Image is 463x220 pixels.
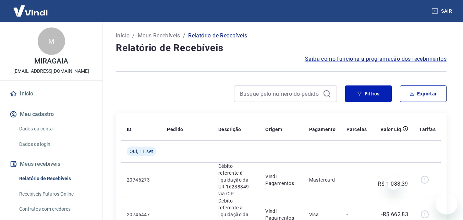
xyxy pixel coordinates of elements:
button: Sair [430,5,455,18]
h4: Relatório de Recebíveis [116,41,447,55]
p: Relatório de Recebíveis [188,32,247,40]
button: Exportar [400,85,447,102]
button: Meu cadastro [8,107,94,122]
p: Valor Líq. [380,126,403,133]
p: Tarifas [419,126,436,133]
p: Vindi Pagamentos [265,173,298,187]
p: Pedido [167,126,183,133]
button: Meus recebíveis [8,157,94,172]
p: Descrição [218,126,241,133]
iframe: Fechar mensagem [387,176,400,190]
p: Origem [265,126,282,133]
a: Início [116,32,130,40]
p: [EMAIL_ADDRESS][DOMAIN_NAME] [13,68,89,75]
span: Qui, 11 set [130,148,153,155]
p: Visa [309,211,336,218]
p: - [346,211,367,218]
a: Dados da conta [16,122,94,136]
p: / [183,32,185,40]
p: - [346,176,367,183]
a: Dados de login [16,137,94,151]
a: Relatório de Recebíveis [16,172,94,186]
p: -R$ 1.088,39 [378,172,408,188]
p: -R$ 662,83 [381,210,408,219]
img: Vindi [8,0,53,21]
a: Meus Recebíveis [138,32,180,40]
button: Filtros [345,85,392,102]
p: Parcelas [346,126,367,133]
p: Débito referente à liquidação da UR 16238849 via CIP [218,163,254,197]
p: MIRAGAIA [34,58,68,65]
p: / [132,32,135,40]
div: M [38,27,65,55]
a: Recebíveis Futuros Online [16,187,94,201]
p: Pagamento [309,126,336,133]
p: 20746273 [127,176,156,183]
input: Busque pelo número do pedido [240,89,320,99]
a: Saiba como funciona a programação dos recebimentos [305,55,447,63]
p: Mastercard [309,176,336,183]
p: ID [127,126,132,133]
p: 20746447 [127,211,156,218]
a: Início [8,86,94,101]
a: Contratos com credores [16,202,94,216]
iframe: Botão para abrir a janela de mensagens [436,193,458,215]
